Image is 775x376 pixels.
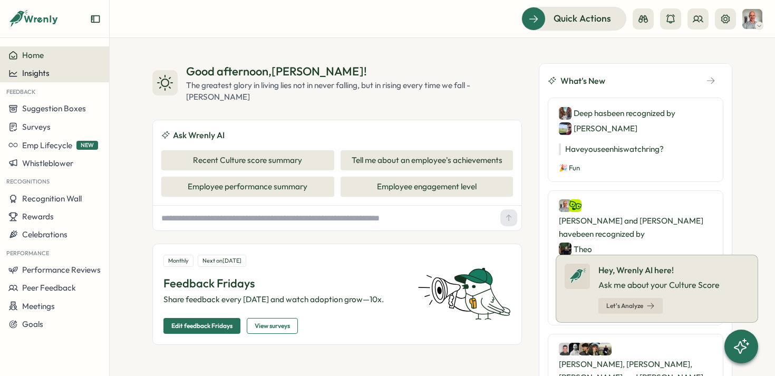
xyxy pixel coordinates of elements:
span: Whistleblower [22,158,73,168]
span: Recognition Wall [22,194,82,204]
span: Suggestion Boxes [22,103,86,113]
button: Recent Culture score summary [161,150,334,170]
span: NEW [76,141,98,150]
div: Theo [559,243,592,256]
img: Haris Khan [579,343,592,355]
span: Performance Reviews [22,265,101,275]
span: Ask Wrenly AI [173,129,225,142]
img: Deep Singh Dhillon [559,107,571,120]
button: Expand sidebar [90,14,101,24]
div: [PERSON_NAME] and [PERSON_NAME] have been recognized by [559,199,712,256]
span: Rewards [22,211,54,221]
p: Share feedback every [DATE] and watch adoption grow—10x. [163,294,405,305]
span: Home [22,50,44,60]
p: Ask me about your Culture Score [598,278,720,292]
img: Hannes Gustafsson [589,343,602,355]
button: Tell me about an employee's achievements [341,150,514,170]
img: Lars Koreska Andersen [559,122,571,135]
div: The greatest glory in living lies not in never falling, but in rising every time we fall - [PERSO... [186,80,522,103]
span: Emp Lifecycle [22,140,72,150]
img: Philipp Eberhardt [559,199,571,212]
button: Employee performance summary [161,177,334,197]
button: Employee engagement level [341,177,514,197]
p: Hey, Wrenly AI here! [598,264,720,277]
img: Theo Mathieu [559,243,571,255]
span: Goals [22,319,43,329]
span: Peer Feedback [22,283,76,293]
div: Good afternoon , [PERSON_NAME] ! [186,63,522,80]
div: [PERSON_NAME] [559,122,637,135]
span: Insights [22,68,50,78]
button: Edit feedback Fridays [163,318,240,334]
img: Philipp Eberhardt [742,9,762,29]
img: Kristoffer Nygaard [569,343,582,355]
span: View surveys [255,319,290,333]
span: What's New [560,74,605,88]
span: Celebrations [22,229,67,239]
span: Surveys [22,122,51,132]
p: Feedback Fridays [163,275,405,292]
button: Quick Actions [521,7,626,30]
span: Edit feedback Fridays [171,319,232,333]
img: Dennis Koopman [559,343,571,355]
div: Monthly [163,255,193,267]
p: Have you seen his watch ring? [559,143,712,155]
p: 🎉 Fun [559,163,712,173]
span: Let's Analyze [606,303,643,309]
img: Melanie Ihlenfeld [599,343,612,355]
button: Let's Analyze [598,298,663,314]
span: Meetings [22,301,55,311]
div: Next on [DATE] [198,255,246,267]
button: View surveys [247,318,298,334]
div: Deep has been recognized by [559,107,712,135]
span: Quick Actions [554,12,611,25]
img: David Jensen [569,199,582,212]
